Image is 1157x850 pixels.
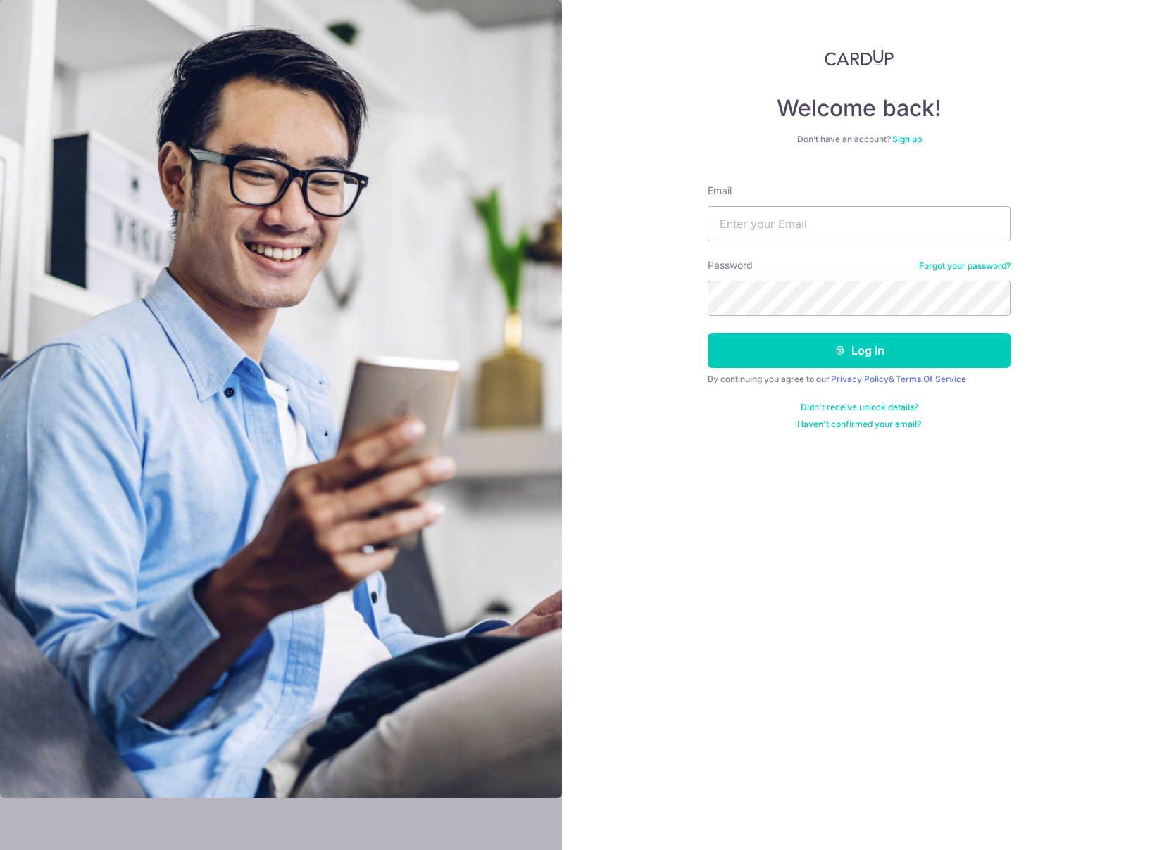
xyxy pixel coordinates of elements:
[708,258,753,272] label: Password
[708,206,1011,241] input: Enter your Email
[892,134,922,144] a: Sign up
[797,419,921,430] a: Haven't confirmed your email?
[708,134,1011,145] div: Don’t have an account?
[708,94,1011,122] h4: Welcome back!
[896,374,966,384] a: Terms Of Service
[708,333,1011,368] button: Log in
[801,402,918,413] a: Didn't receive unlock details?
[708,374,1011,385] div: By continuing you agree to our &
[919,260,1011,272] a: Forgot your password?
[825,49,894,66] img: CardUp Logo
[708,184,732,198] label: Email
[831,374,889,384] a: Privacy Policy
